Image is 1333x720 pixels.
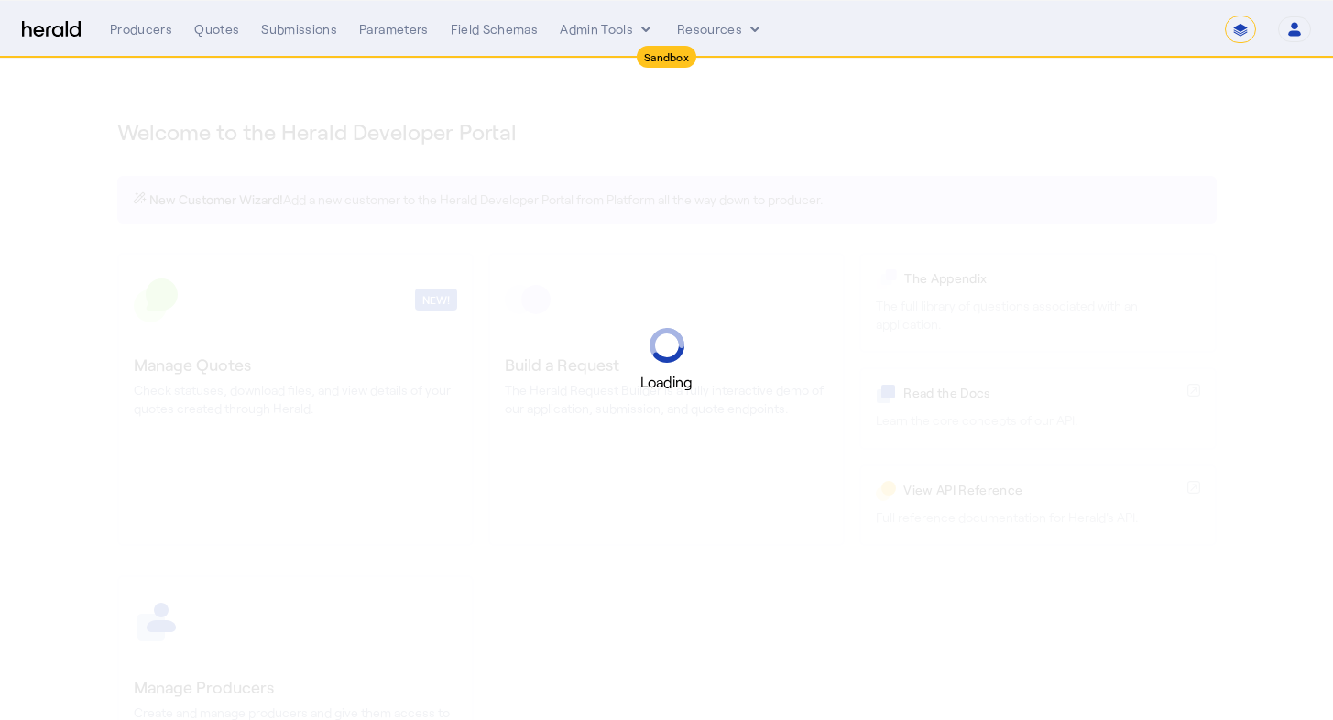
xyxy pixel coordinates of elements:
button: internal dropdown menu [560,20,655,38]
div: Sandbox [637,46,696,68]
div: Producers [110,20,172,38]
div: Parameters [359,20,429,38]
img: Herald Logo [22,21,81,38]
div: Field Schemas [451,20,539,38]
div: Quotes [194,20,239,38]
button: Resources dropdown menu [677,20,764,38]
div: Submissions [261,20,337,38]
